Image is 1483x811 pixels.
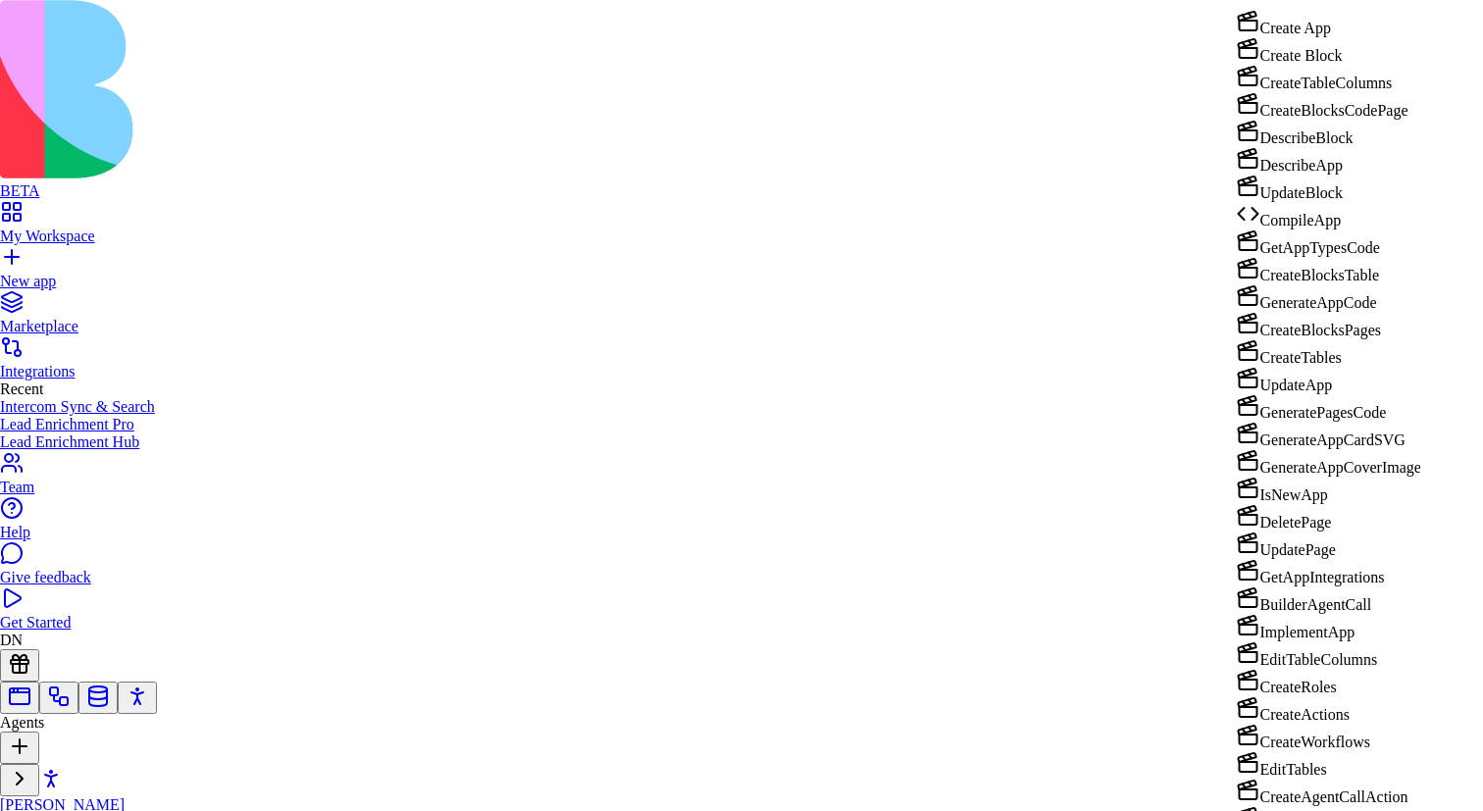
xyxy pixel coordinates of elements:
span: UpdateBlock [1237,184,1343,201]
span: UpdateApp [1237,377,1333,393]
span: CreateTables [1237,349,1342,366]
span: CreateRoles [1237,679,1337,695]
span: Create App [1237,20,1331,36]
span: GenerateAppCardSVG [1237,431,1406,448]
span: CreateBlocksCodePage [1237,102,1408,119]
span: UpdatePage [1237,541,1336,558]
span: Create Block [1237,47,1343,64]
span: CreateActions [1237,706,1351,723]
span: CreateWorkflows [1237,734,1370,750]
span: GenerateAppCode [1237,294,1377,311]
span: IsNewApp [1237,486,1328,503]
span: CreateAgentCallAction [1237,788,1408,805]
span: CreateBlocksTable [1237,267,1380,283]
span: GetAppTypesCode [1237,239,1380,256]
span: EditTables [1237,761,1327,778]
span: CreateTableColumns [1237,75,1393,91]
span: ImplementApp [1237,624,1355,640]
span: DescribeApp [1237,157,1343,174]
span: DeletePage [1237,514,1332,531]
span: BuilderAgentCall [1237,596,1372,613]
span: GetAppIntegrations [1237,569,1385,585]
span: EditTableColumns [1237,651,1378,668]
span: CreateBlocksPages [1237,322,1382,338]
span: GenerateAppCoverImage [1237,459,1421,476]
span: DescribeBlock [1237,129,1354,146]
span: CompileApp [1237,212,1342,228]
span: GeneratePagesCode [1237,404,1387,421]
